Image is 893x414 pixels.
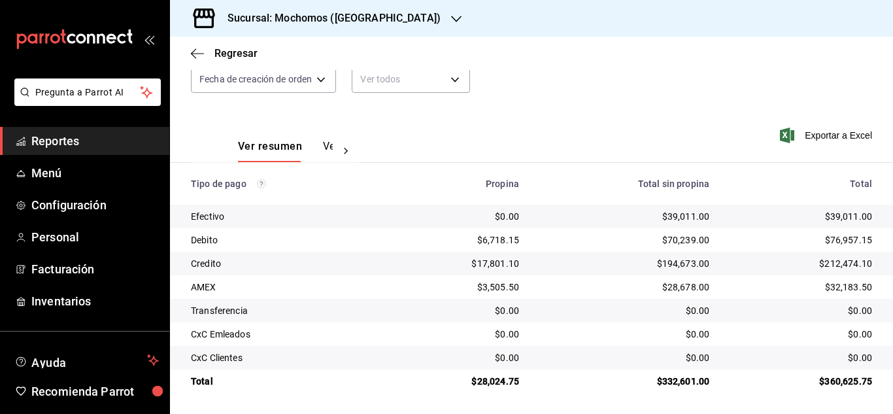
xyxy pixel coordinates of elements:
div: $70,239.00 [540,233,709,247]
div: Efectivo [191,210,379,223]
div: $0.00 [730,304,872,317]
button: Pregunta a Parrot AI [14,78,161,106]
span: Fecha de creación de orden [199,73,312,86]
a: Pregunta a Parrot AI [9,95,161,109]
span: Reportes [31,132,159,150]
div: navigation tabs [238,140,333,162]
div: $0.00 [399,304,519,317]
span: Configuración [31,196,159,214]
button: Exportar a Excel [783,128,872,143]
button: Regresar [191,47,258,60]
div: Tipo de pago [191,179,379,189]
button: Ver pagos [323,140,372,162]
div: $0.00 [730,351,872,364]
div: $0.00 [730,328,872,341]
span: Regresar [214,47,258,60]
div: $28,678.00 [540,281,709,294]
div: $212,474.10 [730,257,872,270]
div: Credito [191,257,379,270]
div: $17,801.10 [399,257,519,270]
button: Ver resumen [238,140,302,162]
div: Propina [399,179,519,189]
div: CxC Clientes [191,351,379,364]
span: Facturación [31,260,159,278]
div: Debito [191,233,379,247]
span: Inventarios [31,292,159,310]
div: $28,024.75 [399,375,519,388]
div: $6,718.15 [399,233,519,247]
div: $194,673.00 [540,257,709,270]
div: $0.00 [540,328,709,341]
div: $3,505.50 [399,281,519,294]
div: Total [191,375,379,388]
div: $39,011.00 [730,210,872,223]
div: $0.00 [399,210,519,223]
div: Total sin propina [540,179,709,189]
div: $0.00 [399,328,519,341]
button: open_drawer_menu [144,34,154,44]
h3: Sucursal: Mochomos ([GEOGRAPHIC_DATA]) [217,10,441,26]
div: $0.00 [399,351,519,364]
div: Ver todos [352,65,470,93]
div: Total [730,179,872,189]
svg: Los pagos realizados con Pay y otras terminales son montos brutos. [257,179,266,188]
span: Pregunta a Parrot AI [35,86,141,99]
div: Transferencia [191,304,379,317]
span: Menú [31,164,159,182]
div: $360,625.75 [730,375,872,388]
div: $39,011.00 [540,210,709,223]
span: Personal [31,228,159,246]
div: AMEX [191,281,379,294]
div: $332,601.00 [540,375,709,388]
div: CxC Emleados [191,328,379,341]
span: Ayuda [31,353,142,368]
div: $32,183.50 [730,281,872,294]
div: $0.00 [540,351,709,364]
div: $0.00 [540,304,709,317]
div: $76,957.15 [730,233,872,247]
span: Recomienda Parrot [31,383,159,400]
